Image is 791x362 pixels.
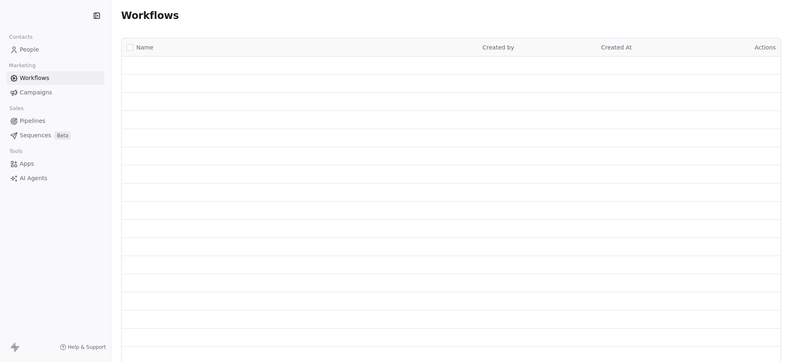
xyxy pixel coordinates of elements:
a: Apps [7,157,104,171]
span: Help & Support [68,344,106,350]
span: Name [136,43,153,52]
span: Sequences [20,131,51,140]
span: Workflows [20,74,49,82]
span: Created At [601,44,632,51]
span: Contacts [5,31,36,43]
a: AI Agents [7,172,104,185]
a: Help & Support [60,344,106,350]
span: AI Agents [20,174,47,183]
span: Beta [54,132,71,140]
a: SequencesBeta [7,129,104,142]
span: Marketing [5,59,39,72]
a: Pipelines [7,114,104,128]
a: Campaigns [7,86,104,99]
span: Apps [20,160,34,168]
span: Created by [482,44,514,51]
a: Workflows [7,71,104,85]
a: People [7,43,104,56]
span: Actions [755,44,776,51]
span: Workflows [121,10,179,21]
span: Campaigns [20,88,52,97]
span: People [20,45,39,54]
span: Tools [6,145,26,157]
span: Sales [6,102,27,115]
span: Pipelines [20,117,45,125]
